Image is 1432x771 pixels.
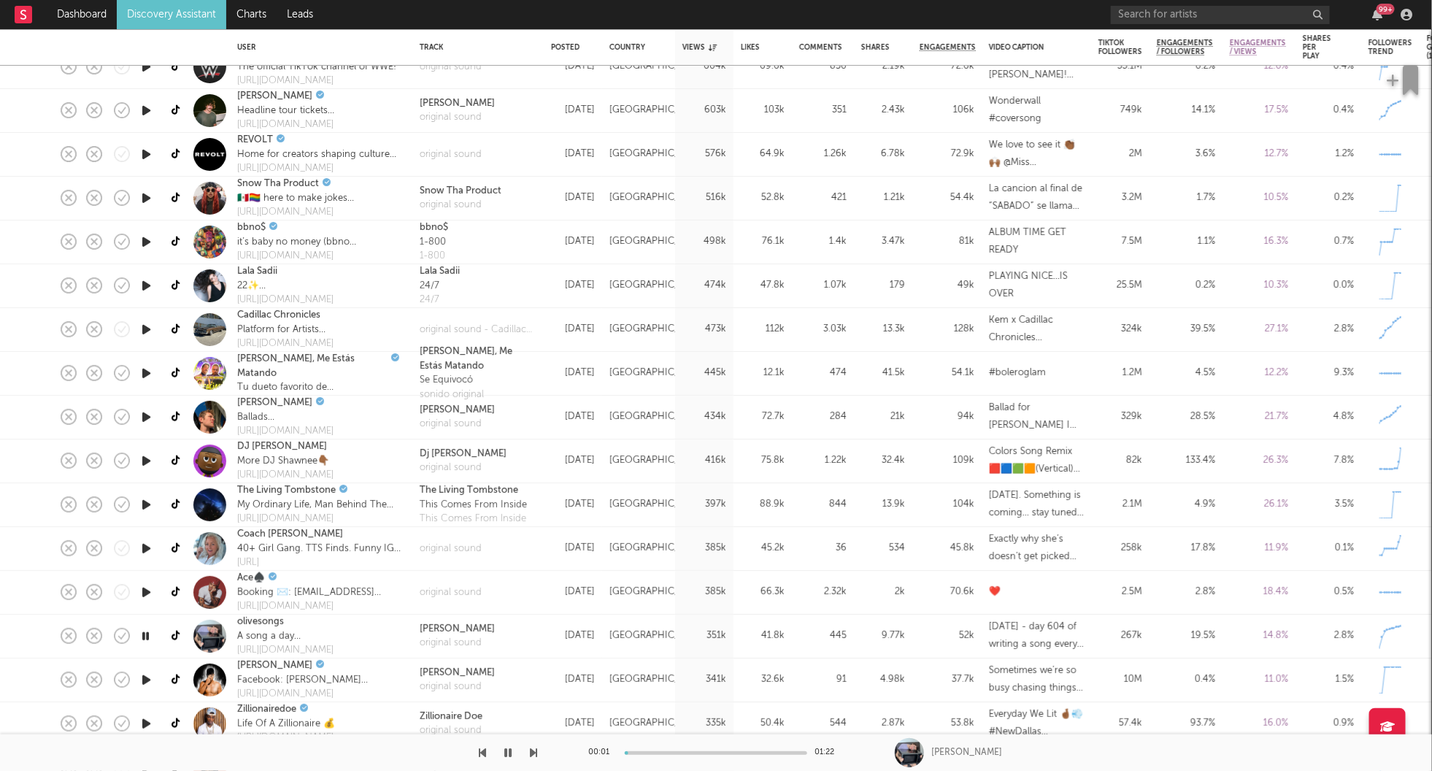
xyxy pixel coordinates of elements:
a: Ace♠️ [237,571,265,586]
a: [PERSON_NAME] [420,666,495,680]
div: 19.5 % [1157,627,1215,645]
div: 1-800 [420,249,448,264]
a: original sound [420,636,495,651]
div: 604k [682,58,726,75]
div: 2.43k [861,101,905,119]
div: 3.03k [799,321,847,338]
div: [URL][DOMAIN_NAME] [237,205,405,220]
div: 0.2 % [1157,58,1215,75]
div: 36 [799,540,847,557]
a: [URL] [237,556,405,570]
div: 434k [682,408,726,426]
div: Home for creators shaping culture globally. [237,147,405,162]
a: [PERSON_NAME] [420,96,495,111]
div: 576k [682,145,726,163]
div: [DATE] [551,452,595,469]
div: 99 + [1377,4,1395,15]
div: 329k [1098,408,1142,426]
div: 603k [682,101,726,119]
div: 112k [741,321,785,338]
div: This Comes From Inside [420,498,527,513]
div: 421 [799,189,847,207]
div: 397k [682,496,726,513]
a: [URL][DOMAIN_NAME] [237,731,335,745]
div: [GEOGRAPHIC_DATA] [609,58,708,75]
a: Zillionairedoe [237,702,296,717]
div: 12.7 % [1230,145,1288,163]
a: Zillionaire Doe [420,710,482,724]
div: 13.3k [861,321,905,338]
div: original sound [420,60,482,74]
div: 6.78k [861,145,905,163]
div: 1.7 % [1157,189,1215,207]
a: original sound - Cadillac Chronicles [420,323,536,337]
div: 18.4 % [1230,583,1288,601]
div: 106k [920,101,974,119]
div: The Living Tombstone [420,483,527,498]
div: 3.6 % [1157,145,1215,163]
div: 104k [920,496,974,513]
div: 0.2 % [1303,189,1354,207]
div: 24/7 [420,279,460,294]
div: Ballads 📧 [PERSON_NAME][EMAIL_ADDRESS][DOMAIN_NAME] [237,410,405,425]
div: [DATE] [551,321,595,338]
div: [DATE] [551,145,595,163]
div: 2.8 % [1303,321,1354,338]
div: Lala Sadii [420,264,460,279]
a: The Living TombstoneThis Comes From Inside [420,483,527,512]
div: 284 [799,408,847,426]
a: bbno$ [237,220,266,235]
span: Engagements [920,43,976,52]
div: Snow Tha Product [420,184,501,199]
div: [DATE] [551,496,595,513]
div: 75.8k [741,452,785,469]
div: 21k [861,408,905,426]
a: [URL][DOMAIN_NAME] [237,161,405,176]
div: 749k [1098,101,1142,119]
div: [GEOGRAPHIC_DATA] [609,408,708,426]
div: 1.26k [799,145,847,163]
div: 0.4 % [1303,58,1354,75]
div: 3.5 % [1303,496,1354,513]
a: [PERSON_NAME] [420,403,495,418]
a: [PERSON_NAME], Me Estás MatandoSe Equivocó [420,345,536,388]
div: 4.9 % [1157,496,1215,513]
div: Wonderwall #coversong [989,93,1084,128]
div: Kem x Cadillac Chronicles #performance #live #podcast [989,312,1084,347]
div: original sound [420,586,482,600]
div: La cancion al final de “SABADO” se llama [PERSON_NAME] [989,180,1084,215]
a: The Living Tombstone [237,483,336,498]
div: original sound [420,680,495,694]
div: [URL][DOMAIN_NAME] [237,118,405,132]
div: 2M [1098,145,1142,163]
div: 33.1M [1098,58,1142,75]
div: [GEOGRAPHIC_DATA] [609,496,708,513]
div: original sound [420,110,495,125]
div: 13.9k [861,496,905,513]
div: 11.9 % [1230,540,1288,557]
div: 82k [1098,452,1142,469]
div: My Ordinary Life, Man Behind The [PERSON_NAME], Maybe I’ll Be Tracer - is us!!! [237,498,405,513]
div: 🎶 ROMAN... [PERSON_NAME]! ROMAN... [PERSON_NAME]! 🎶 #WWE #RomanReigns [989,49,1084,84]
div: 445 [799,627,847,645]
div: PLAYING NICE…IS OVER [989,268,1084,303]
div: Shares Per Play [1303,34,1332,61]
div: 7.5M [1098,233,1142,250]
div: 2.32k [799,583,847,601]
div: [DATE] [551,233,595,250]
div: 2.5M [1098,583,1142,601]
div: 47.8k [741,277,785,294]
div: 9.77k [861,627,905,645]
div: 324k [1098,321,1142,338]
div: 70.6k [920,583,974,601]
div: 416k [682,452,726,469]
div: 4.5 % [1157,364,1215,382]
div: 40+ Girl Gang. TTS Finds. Funny IG Stories. 💌[EMAIL_ADDRESS][DOMAIN_NAME] [237,542,405,556]
div: 52k [920,627,974,645]
div: 2.1M [1098,496,1142,513]
div: 4.8 % [1303,408,1354,426]
div: [URL][DOMAIN_NAME] [237,424,405,439]
div: 22✨ Insta/snap: lala_sadii Email: [DOMAIN_NAME][EMAIL_ADDRESS][DOMAIN_NAME] [237,279,405,294]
